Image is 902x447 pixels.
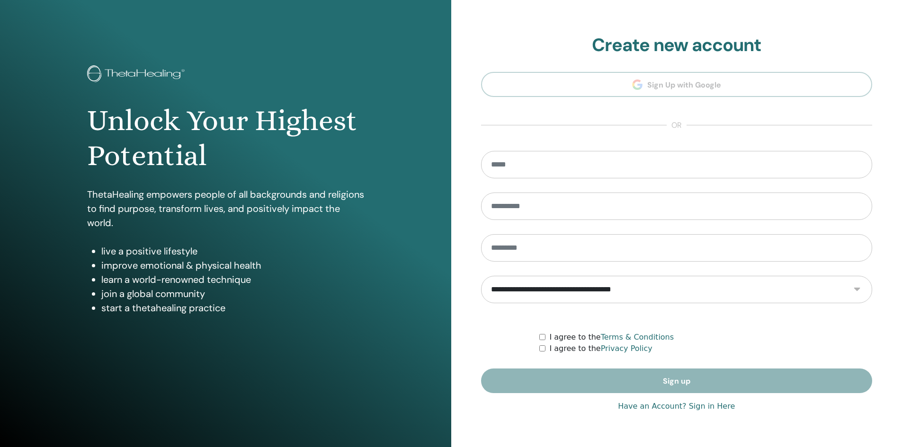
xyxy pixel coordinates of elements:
[481,35,873,56] h2: Create new account
[101,244,364,258] li: live a positive lifestyle
[601,344,652,353] a: Privacy Policy
[101,258,364,272] li: improve emotional & physical health
[87,103,364,174] h1: Unlock Your Highest Potential
[601,333,674,342] a: Terms & Conditions
[101,287,364,301] li: join a global community
[101,272,364,287] li: learn a world-renowned technique
[549,343,652,354] label: I agree to the
[667,120,687,131] span: or
[101,301,364,315] li: start a thetahealing practice
[549,332,674,343] label: I agree to the
[618,401,735,412] a: Have an Account? Sign in Here
[87,187,364,230] p: ThetaHealing empowers people of all backgrounds and religions to find purpose, transform lives, a...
